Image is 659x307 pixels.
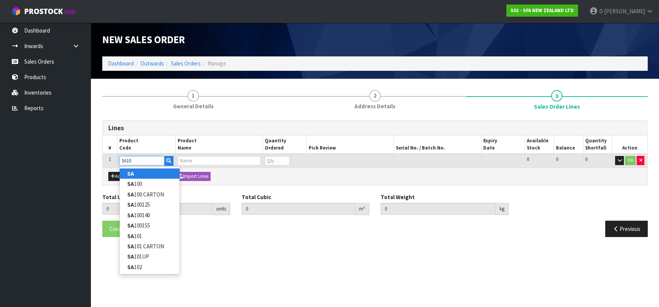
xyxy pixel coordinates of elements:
[583,136,612,154] th: Quantity Shortfall
[127,243,134,250] strong: SA
[102,115,648,243] span: Sales Order Lines
[117,136,175,154] th: Product Code
[120,179,180,189] a: SA100
[605,221,648,237] button: Previous
[127,201,134,208] strong: SA
[127,222,134,229] strong: SA
[141,60,164,67] a: Outwards
[208,60,226,67] span: Manage
[599,8,603,15] span: D
[120,220,180,231] a: SA100155
[108,60,134,67] a: Dashboard
[175,136,263,154] th: Product Name
[173,102,214,110] span: General Details
[551,90,562,101] span: 3
[604,8,645,15] span: [PERSON_NAME]
[534,103,580,111] span: Sales Order Lines
[120,168,180,179] a: SA
[127,232,134,240] strong: SA
[625,156,636,165] button: OK
[102,203,212,215] input: Total Units
[64,8,76,16] small: WMS
[127,212,134,219] strong: SA
[119,156,164,165] input: Code
[176,172,211,181] button: Import Lines
[511,7,574,14] strong: S01 - SFA NEW ZEALAND LTD
[354,102,395,110] span: Address Details
[481,136,525,154] th: Expiry Date
[127,170,134,177] strong: SA
[381,193,415,201] label: Total Weight
[394,136,481,154] th: Serial No. / Batch No.
[355,203,369,215] div: m³
[127,180,134,187] strong: SA
[127,253,134,260] strong: SA
[24,6,63,16] span: ProStock
[585,156,587,162] span: 0
[263,136,306,154] th: Quantity Ordered
[102,221,148,237] button: Create Order
[120,241,180,251] a: SA101 CARTON
[554,136,583,154] th: Balance
[109,225,141,232] span: Create Order
[103,136,117,154] th: #
[120,210,180,220] a: SA100140
[212,203,230,215] div: units
[178,156,261,165] input: Name
[120,231,180,241] a: SA101
[381,203,496,215] input: Total Weight
[171,60,201,67] a: Sales Orders
[109,156,111,162] span: 1
[127,191,134,198] strong: SA
[242,203,356,215] input: Total Cubic
[242,193,271,201] label: Total Cubic
[556,156,558,162] span: 0
[496,203,509,215] div: kg
[120,189,180,199] a: SA100 CARTON
[11,6,21,16] img: cube-alt.png
[120,251,180,262] a: SA101UP
[265,156,290,165] input: Qty Ordered
[527,156,529,162] span: 0
[187,90,199,101] span: 1
[369,90,381,101] span: 2
[108,125,642,132] h3: Lines
[120,199,180,210] a: SA100125
[102,193,131,201] label: Total Units
[525,136,554,154] th: Available Stock
[120,262,180,272] a: SA102
[102,33,185,46] span: New Sales Order
[306,136,394,154] th: Pick Review
[127,263,134,271] strong: SA
[612,136,647,154] th: Action
[108,172,135,181] button: Add Line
